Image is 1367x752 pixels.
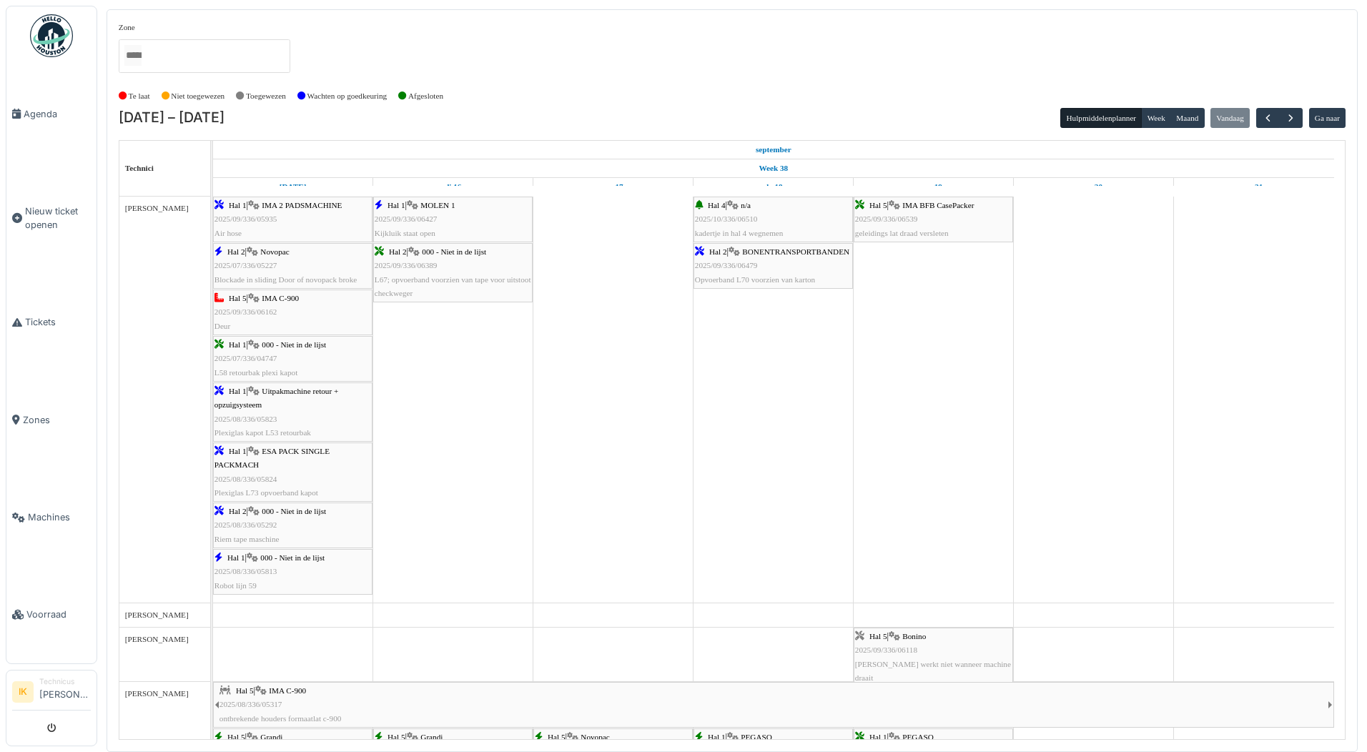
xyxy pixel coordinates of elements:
label: Wachten op goedkeuring [307,90,388,102]
span: ontbrekende houders formaatlat c-900 [219,714,342,723]
span: 000 - Niet in de lijst [422,247,486,256]
a: Voorraad [6,566,97,663]
span: 000 - Niet in de lijst [260,553,325,562]
a: Tickets [6,274,97,371]
span: Hal 5 [388,733,405,741]
span: Hal 5 [236,686,254,695]
span: 000 - Niet in de lijst [262,340,326,349]
span: 000 - Niet in de lijst [262,507,326,515]
label: Niet toegewezen [171,90,224,102]
div: | [219,684,1328,726]
div: | [214,199,371,240]
div: | [214,551,371,593]
span: 2025/07/336/05227 [214,261,277,269]
a: 21 september 2025 [1242,178,1267,196]
span: 2025/09/336/06118 [855,645,917,654]
button: Volgende [1279,108,1303,129]
button: Maand [1170,108,1205,128]
button: Vorige [1256,108,1280,129]
div: | [214,505,371,546]
span: Uitpakmachine retour + opzuigsysteem [214,387,338,409]
span: 2025/08/336/05813 [214,567,277,575]
a: Agenda [6,65,97,162]
div: | [695,199,852,240]
span: 2025/08/336/05823 [214,415,277,423]
span: [PERSON_NAME] [125,610,189,619]
span: IMA BFB CasePacker [902,201,974,209]
span: MOLEN 1 [420,201,455,209]
span: Hal 5 [869,632,887,640]
span: 2025/09/336/06389 [375,261,438,269]
span: 2025/08/336/05292 [214,520,277,529]
span: IMA 2 PADSMACHINE [262,201,342,209]
span: 2025/08/336/05824 [214,475,277,483]
span: Machines [28,510,91,524]
span: Hal 1 [227,553,245,562]
span: [PERSON_NAME] [125,204,189,212]
span: Hal 1 [229,387,247,395]
div: | [214,445,371,500]
span: Air hose [214,229,242,237]
a: Nieuw ticket openen [6,162,97,274]
span: Hal 2 [227,247,245,256]
a: Week 38 [755,159,791,177]
label: Zone [119,21,135,34]
span: [PERSON_NAME] [125,635,189,643]
span: Hal 4 [708,201,726,209]
div: | [375,245,531,300]
span: 2025/08/336/05317 [219,700,282,708]
a: 16 september 2025 [441,178,465,196]
span: Grandi [420,733,443,741]
button: Hulpmiddelenplanner [1060,108,1142,128]
button: Ga naar [1309,108,1346,128]
label: Afgesloten [408,90,443,102]
a: 15 september 2025 [752,141,795,159]
a: 15 september 2025 [276,178,310,196]
span: Hal 5 [227,733,245,741]
span: Technici [125,164,154,172]
li: [PERSON_NAME] [39,676,91,707]
span: L67; opvoerband voorzien van tape voor uitstoot checkweger [375,275,531,297]
span: Robot lijn 59 [214,581,257,590]
div: | [214,385,371,440]
div: Technicus [39,676,91,687]
span: Opvoerband L70 voorzien van karton [695,275,815,284]
span: Hal 1 [388,201,405,209]
span: 2025/07/336/04747 [214,354,277,362]
span: Deur [214,322,230,330]
span: BONENTRANSPORTBANDEN [742,247,849,256]
span: PEGASO [741,733,772,741]
span: kadertje in hal 4 wegnemen [695,229,784,237]
div: | [855,199,1012,240]
a: IK Technicus[PERSON_NAME] [12,676,91,711]
a: 17 september 2025 [600,178,627,196]
label: Te laat [129,90,150,102]
input: Alles [124,45,142,66]
span: Nieuw ticket openen [25,204,91,232]
a: 18 september 2025 [761,178,786,196]
span: Hal 1 [229,201,247,209]
span: Blockade in sliding Door of novopack broke [214,275,357,284]
div: | [214,245,371,287]
span: PEGASO [902,733,934,741]
span: [PERSON_NAME] werkt niet wanneer machine draait [855,660,1011,682]
span: 2025/09/336/06427 [375,214,438,223]
div: | [375,199,531,240]
label: Toegewezen [246,90,286,102]
span: L58 retourbak plexi kapot [214,368,298,377]
span: Novopac [260,247,289,256]
span: IMA C-900 [269,686,306,695]
button: Vandaag [1210,108,1250,128]
a: Machines [6,469,97,566]
span: Tickets [25,315,91,329]
span: Hal 2 [389,247,407,256]
span: [PERSON_NAME] [125,689,189,698]
a: 19 september 2025 [922,178,946,196]
span: Plexiglas kapot L53 retourbak [214,428,311,437]
div: | [695,245,852,287]
span: Hal 1 [869,733,887,741]
li: IK [12,681,34,703]
span: Hal 5 [229,294,247,302]
div: | [214,338,371,380]
button: Week [1141,108,1171,128]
